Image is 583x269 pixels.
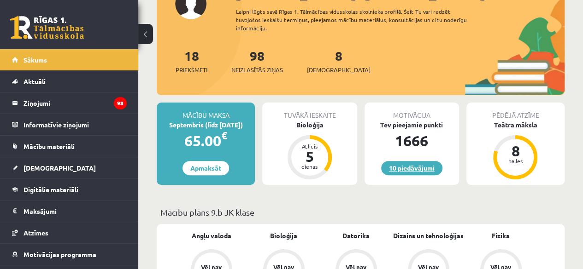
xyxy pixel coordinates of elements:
[307,47,371,74] a: 8[DEMOGRAPHIC_DATA]
[176,47,207,74] a: 18Priekšmeti
[296,164,324,169] div: dienas
[157,120,255,130] div: Septembris (līdz [DATE])
[262,103,357,120] div: Tuvākā ieskaite
[24,164,96,172] span: [DEMOGRAPHIC_DATA]
[365,120,459,130] div: Tev pieejamie punkti
[231,47,283,74] a: 98Neizlasītās ziņas
[296,149,324,164] div: 5
[24,229,48,237] span: Atzīmes
[183,161,229,175] a: Apmaksāt
[12,200,127,222] a: Maksājumi
[365,130,459,152] div: 1666
[10,16,84,39] a: Rīgas 1. Tālmācības vidusskola
[12,71,127,92] a: Aktuāli
[12,136,127,157] a: Mācību materiāli
[24,114,127,135] legend: Informatīvie ziņojumi
[192,231,231,240] a: Angļu valoda
[12,157,127,178] a: [DEMOGRAPHIC_DATA]
[501,143,529,158] div: 8
[270,231,297,240] a: Bioloģija
[12,114,127,135] a: Informatīvie ziņojumi
[492,231,510,240] a: Fizika
[381,161,442,175] a: 10 piedāvājumi
[12,222,127,243] a: Atzīmes
[12,49,127,70] a: Sākums
[24,142,75,150] span: Mācību materiāli
[262,120,357,130] div: Bioloģija
[24,92,127,114] legend: Ziņojumi
[157,130,255,152] div: 65.00
[466,103,565,120] div: Pēdējā atzīme
[114,97,127,109] i: 98
[342,231,370,240] a: Datorika
[307,65,371,74] span: [DEMOGRAPHIC_DATA]
[236,7,481,32] div: Laipni lūgts savā Rīgas 1. Tālmācības vidusskolas skolnieka profilā. Šeit Tu vari redzēt tuvojošo...
[296,143,324,149] div: Atlicis
[12,244,127,265] a: Motivācijas programma
[176,65,207,74] span: Priekšmeti
[24,250,96,258] span: Motivācijas programma
[160,206,561,218] p: Mācību plāns 9.b JK klase
[393,231,464,240] a: Dizains un tehnoloģijas
[221,129,227,142] span: €
[231,65,283,74] span: Neizlasītās ziņas
[365,103,459,120] div: Motivācija
[24,77,46,86] span: Aktuāli
[262,120,357,181] a: Bioloģija Atlicis 5 dienas
[24,56,47,64] span: Sākums
[157,103,255,120] div: Mācību maksa
[466,120,565,181] a: Teātra māksla 8 balles
[12,179,127,200] a: Digitālie materiāli
[466,120,565,130] div: Teātra māksla
[24,185,78,194] span: Digitālie materiāli
[24,200,127,222] legend: Maksājumi
[501,158,529,164] div: balles
[12,92,127,114] a: Ziņojumi98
